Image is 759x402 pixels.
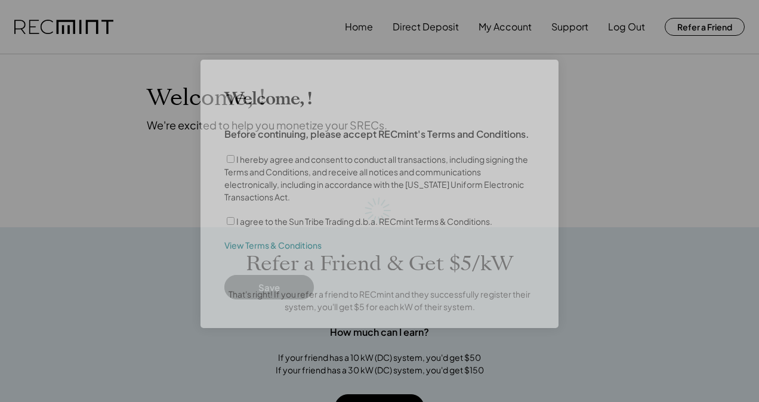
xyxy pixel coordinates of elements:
[224,240,322,252] a: View Terms & Conditions
[224,154,528,202] label: I hereby agree and consent to conduct all transactions, including signing the Terms and Condition...
[236,216,492,227] label: I agree to the Sun Tribe Trading d.b.a. RECmint Terms & Conditions.
[224,88,311,110] h3: Welcome, !
[224,275,314,299] button: Save
[224,128,529,141] h4: Before continuing, please accept RECmint's Terms and Conditions.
